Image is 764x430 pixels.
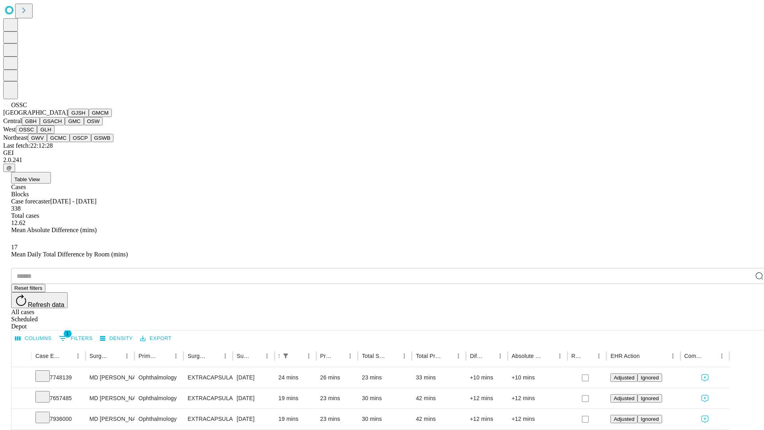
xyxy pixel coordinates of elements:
[11,284,45,292] button: Reset filters
[11,172,51,184] button: Table View
[37,125,54,134] button: GLH
[138,332,173,345] button: Export
[35,367,82,388] div: 7748139
[416,367,462,388] div: 33 mins
[3,164,15,172] button: @
[138,388,179,408] div: Ophthalmology
[11,102,27,108] span: OSSC
[716,350,727,362] button: Menu
[470,367,504,388] div: +10 mins
[187,388,228,408] div: EXTRACAPSULAR CATARACT REMOVAL WITH [MEDICAL_DATA]
[11,244,18,250] span: 17
[22,117,40,125] button: GBH
[280,350,291,362] button: Show filters
[11,205,21,212] span: 338
[90,388,131,408] div: MD [PERSON_NAME] [PERSON_NAME]
[684,353,704,359] div: Comments
[11,251,128,258] span: Mean Daily Total Difference by Room (mins)
[90,353,109,359] div: Surgeon Name
[637,394,662,403] button: Ignored
[292,350,303,362] button: Sort
[543,350,554,362] button: Sort
[303,350,314,362] button: Menu
[16,371,27,385] button: Expand
[582,350,593,362] button: Sort
[11,292,68,308] button: Refresh data
[250,350,261,362] button: Sort
[362,353,387,359] div: Total Scheduled Duration
[28,301,64,308] span: Refresh data
[614,416,634,422] span: Adjusted
[68,109,89,117] button: GJSH
[279,409,312,429] div: 19 mins
[280,350,291,362] div: 1 active filter
[14,285,42,291] span: Reset filters
[637,415,662,423] button: Ignored
[614,395,634,401] span: Adjusted
[3,109,68,116] span: [GEOGRAPHIC_DATA]
[237,409,271,429] div: [DATE]
[64,330,72,338] span: 1
[14,176,40,182] span: Table View
[416,388,462,408] div: 42 mins
[320,388,354,408] div: 23 mins
[320,409,354,429] div: 23 mins
[90,409,131,429] div: MD [PERSON_NAME] [PERSON_NAME]
[453,350,464,362] button: Menu
[35,353,60,359] div: Case Epic Id
[187,367,228,388] div: EXTRACAPSULAR CATARACT REMOVAL WITH [MEDICAL_DATA]
[470,388,504,408] div: +12 mins
[3,156,761,164] div: 2.0.241
[512,353,542,359] div: Absolute Difference
[442,350,453,362] button: Sort
[237,353,249,359] div: Surgery Date
[16,392,27,406] button: Expand
[641,375,659,381] span: Ignored
[70,134,91,142] button: OSCP
[121,350,133,362] button: Menu
[237,367,271,388] div: [DATE]
[6,165,12,171] span: @
[11,219,25,226] span: 12.62
[220,350,231,362] button: Menu
[495,350,506,362] button: Menu
[554,350,565,362] button: Menu
[641,416,659,422] span: Ignored
[72,350,84,362] button: Menu
[610,415,637,423] button: Adjusted
[57,332,95,345] button: Show filters
[279,367,312,388] div: 24 mins
[333,350,345,362] button: Sort
[16,412,27,426] button: Expand
[388,350,399,362] button: Sort
[209,350,220,362] button: Sort
[637,373,662,382] button: Ignored
[362,367,408,388] div: 23 mins
[16,125,37,134] button: OSSC
[237,388,271,408] div: [DATE]
[610,353,639,359] div: EHR Action
[362,388,408,408] div: 30 mins
[98,332,135,345] button: Density
[138,409,179,429] div: Ophthalmology
[187,409,228,429] div: EXTRACAPSULAR CATARACT REMOVAL WITH [MEDICAL_DATA]
[667,350,678,362] button: Menu
[399,350,410,362] button: Menu
[110,350,121,362] button: Sort
[416,409,462,429] div: 42 mins
[320,353,333,359] div: Predicted In Room Duration
[705,350,716,362] button: Sort
[641,350,652,362] button: Sort
[593,350,604,362] button: Menu
[641,395,659,401] span: Ignored
[61,350,72,362] button: Sort
[416,353,441,359] div: Total Predicted Duration
[512,388,563,408] div: +12 mins
[279,353,279,359] div: Scheduled In Room Duration
[90,367,131,388] div: MD [PERSON_NAME] [PERSON_NAME]
[470,353,483,359] div: Difference
[610,394,637,403] button: Adjusted
[614,375,634,381] span: Adjusted
[35,409,82,429] div: 7936000
[50,198,96,205] span: [DATE] - [DATE]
